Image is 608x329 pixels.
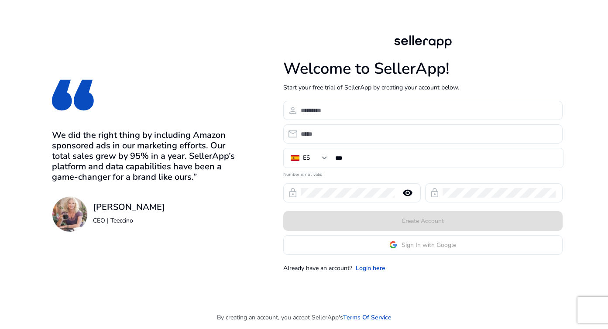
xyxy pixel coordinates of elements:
[93,216,165,225] p: CEO | Teeccino
[429,188,440,198] span: lock
[303,153,310,163] div: ES
[343,313,392,322] a: Terms Of Service
[283,83,563,92] p: Start your free trial of SellerApp by creating your account below.
[356,264,385,273] a: Login here
[283,264,352,273] p: Already have an account?
[397,188,418,198] mat-icon: remove_red_eye
[288,188,298,198] span: lock
[93,202,165,212] h3: [PERSON_NAME]
[288,129,298,139] span: email
[283,59,563,78] h1: Welcome to SellerApp!
[288,105,298,116] span: person
[52,130,238,182] h3: We did the right thing by including Amazon sponsored ads in our marketing efforts. Our total sale...
[283,169,563,178] mat-error: Number is not valid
